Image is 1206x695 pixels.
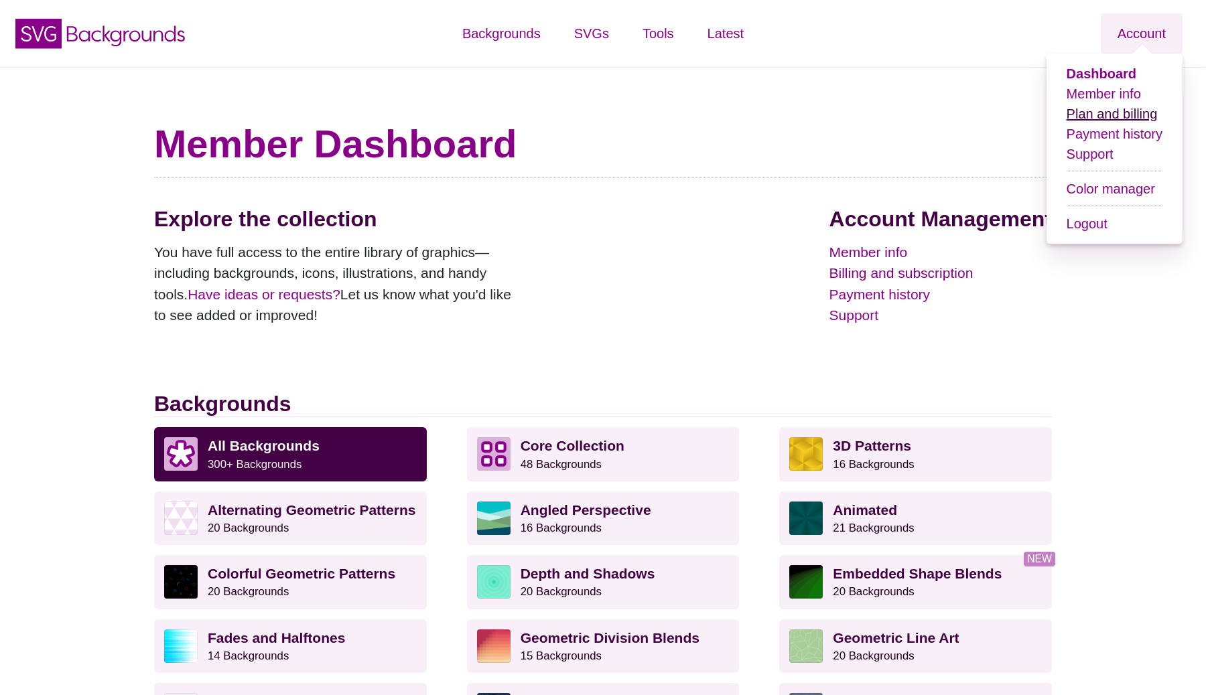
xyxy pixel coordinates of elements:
[833,566,1002,581] strong: Embedded Shape Blends
[188,287,340,302] a: Have ideas or requests?
[833,502,897,518] strong: Animated
[1067,106,1158,121] a: Plan and billing
[833,630,959,645] strong: Geometric Line Art
[1067,216,1108,231] a: Logout
[1067,147,1114,161] a: Support
[208,630,345,645] strong: Fades and Halftones
[154,242,523,326] p: You have full access to the entire library of graphics—including backgrounds, icons, illustration...
[208,502,415,518] strong: Alternating Geometric Patterns
[154,491,427,545] a: Alternating Geometric Patterns20 Backgrounds
[208,566,395,581] strong: Colorful Geometric Patterns
[154,619,427,673] a: Fades and Halftones14 Backgrounds
[521,649,602,662] small: 15 Backgrounds
[164,629,198,663] img: blue lights stretching horizontally over white
[521,458,602,471] small: 48 Backgrounds
[1067,127,1162,141] a: Payment history
[829,305,1052,326] a: Support
[477,629,511,663] img: red-to-yellow gradient large pixel grid
[789,501,823,535] img: green rave light effect animated background
[521,502,651,518] strong: Angled Perspective
[833,649,914,662] small: 20 Backgrounds
[829,242,1052,263] a: Member info
[789,565,823,599] img: green to black rings rippling away from corner
[467,555,740,609] a: Depth and Shadows20 Backgrounds
[521,438,624,453] strong: Core Collection
[154,391,1052,417] h2: Backgrounds
[779,555,1052,609] a: Embedded Shape Blends20 Backgrounds
[833,522,914,534] small: 21 Backgrounds
[1067,66,1136,81] a: Dashboard
[557,13,626,54] a: SVGs
[829,206,1052,232] h2: Account Management
[521,630,699,645] strong: Geometric Division Blends
[521,566,655,581] strong: Depth and Shadows
[477,501,511,535] img: abstract landscape with sky mountains and water
[208,649,289,662] small: 14 Backgrounds
[208,458,301,471] small: 300+ Backgrounds
[829,284,1052,305] a: Payment history
[779,427,1052,481] a: 3D Patterns16 Backgrounds
[154,555,427,609] a: Colorful Geometric Patterns20 Backgrounds
[789,437,823,471] img: fancy golden cube pattern
[1067,181,1155,196] a: Color manager
[789,629,823,663] img: geometric web of connecting lines
[164,501,198,535] img: light purple and white alternating triangle pattern
[626,13,691,54] a: Tools
[521,585,602,598] small: 20 Backgrounds
[1101,13,1183,54] a: Account
[208,585,289,598] small: 20 Backgrounds
[521,522,602,534] small: 16 Backgrounds
[208,438,320,453] strong: All Backgrounds
[467,427,740,481] a: Core Collection 48 Backgrounds
[833,585,914,598] small: 20 Backgrounds
[164,565,198,599] img: a rainbow pattern of outlined geometric shapes
[208,522,289,534] small: 20 Backgrounds
[154,121,1052,167] h1: Member Dashboard
[779,619,1052,673] a: Geometric Line Art20 Backgrounds
[833,438,911,453] strong: 3D Patterns
[829,262,1052,284] a: Billing and subscription
[467,619,740,673] a: Geometric Division Blends15 Backgrounds
[446,13,557,54] a: Backgrounds
[467,491,740,545] a: Angled Perspective16 Backgrounds
[154,206,523,232] h2: Explore the collection
[779,491,1052,545] a: Animated21 Backgrounds
[477,565,511,599] img: green layered rings within rings
[833,458,914,471] small: 16 Backgrounds
[1067,86,1141,101] a: Member info
[154,427,427,481] a: All Backgrounds 300+ Backgrounds
[691,13,760,54] a: Latest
